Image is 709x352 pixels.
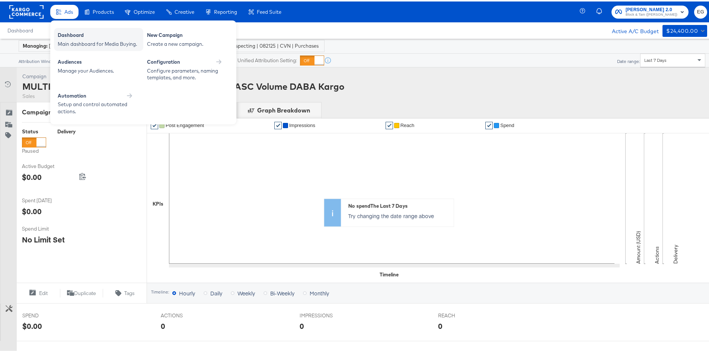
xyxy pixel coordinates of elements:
[227,56,297,63] label: Use Unified Attribution Setting:
[124,288,135,295] span: Tags
[22,311,78,318] span: SPEND
[257,105,310,113] div: Graph Breakdown
[22,204,42,215] div: $0.00
[60,287,103,296] button: Duplicate
[644,56,667,61] span: Last 7 Days
[697,6,704,15] span: EG
[666,25,698,34] div: $24,400.00
[134,7,155,13] span: Optimize
[22,319,42,330] div: $0.00
[208,41,320,48] span: MULTI | Prospecting | 082125 | CVN | Purchases | ASC Volume DABA Kargo
[22,127,46,134] div: Status
[64,7,73,13] span: Ads
[18,57,58,63] div: Attribution Window:
[617,57,640,63] div: Date range:
[626,4,677,12] span: [PERSON_NAME] 2.0
[438,319,443,330] div: 0
[214,7,237,13] span: Reporting
[22,72,344,79] div: Campaign
[348,210,450,218] p: Try changing the date range above
[400,121,415,127] span: Reach
[22,161,78,168] span: Active Budget
[22,170,42,181] div: $0.00
[22,91,344,98] div: Sales
[161,311,217,318] span: ACTIONS
[22,146,46,153] label: Paused
[694,4,707,17] button: EG
[151,120,158,128] a: ✔
[300,319,304,330] div: 0
[500,121,514,127] span: Spend
[166,121,204,127] span: Post Engagement
[175,7,194,13] span: Creative
[257,7,281,13] span: Feed Suite
[93,7,114,13] span: Products
[485,120,493,128] a: ✔
[274,120,282,128] a: ✔
[22,196,78,203] span: Spent [DATE]
[22,233,65,244] div: No Limit Set
[179,288,195,295] span: Hourly
[386,120,393,128] a: ✔
[103,287,147,296] button: Tags
[23,41,99,48] div: [PERSON_NAME] 2.0
[151,288,169,293] div: Timeline:
[348,201,450,208] div: No spend The Last 7 Days
[22,224,78,231] span: Spend Limit
[210,288,222,295] span: Daily
[74,288,96,295] span: Duplicate
[611,4,689,17] button: [PERSON_NAME] 2.0Block & Tam ([PERSON_NAME])
[662,23,707,35] button: $24,400.00
[310,288,329,295] span: Monthly
[161,319,165,330] div: 0
[57,127,76,134] div: Delivery
[22,107,141,115] div: Campaign Breakdown
[16,287,60,296] button: Edit
[23,41,48,47] strong: Managing:
[438,311,494,318] span: REACH
[39,288,48,295] span: Edit
[237,288,255,295] span: Weekly
[626,10,677,16] span: Block & Tam ([PERSON_NAME])
[300,311,355,318] span: IMPRESSIONS
[270,288,294,295] span: Bi-Weekly
[289,121,315,127] span: Impressions
[22,79,344,91] div: MULTI | Prospecting | 082125 | CVN | Purchases | ASC Volume DABA Kargo
[7,26,33,32] a: Dashboard
[604,23,659,35] div: Active A/C Budget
